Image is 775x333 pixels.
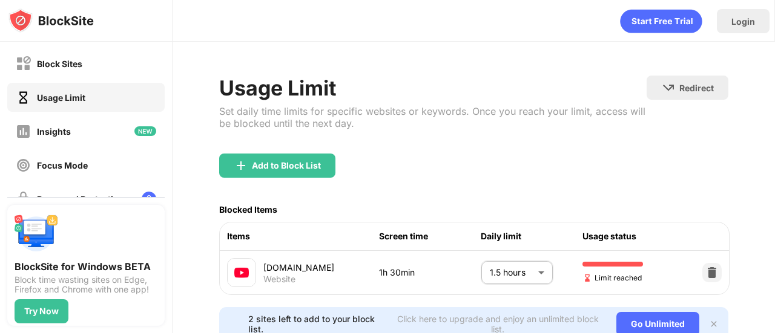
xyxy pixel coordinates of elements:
div: Password Protection [37,194,124,204]
div: Items [227,230,379,243]
div: BlockSite for Windows BETA [15,260,157,273]
img: hourglass-end.svg [582,273,592,283]
img: push-desktop.svg [15,212,58,256]
div: Insights [37,126,71,137]
img: focus-off.svg [16,158,31,173]
div: 1h 30min [379,266,481,279]
img: time-usage-on.svg [16,90,31,105]
div: animation [620,9,702,33]
div: [DOMAIN_NAME] [263,261,379,274]
img: insights-off.svg [16,124,31,139]
div: Add to Block List [252,161,321,170]
div: Usage status [582,230,684,243]
div: Block time wasting sites on Edge, Firefox and Chrome with one app! [15,275,157,294]
img: logo-blocksite.svg [8,8,94,33]
img: new-icon.svg [134,126,156,136]
div: Set daily time limits for specific websites or keywords. Once you reach your limit, access will b... [219,105,647,129]
img: lock-menu.svg [142,192,156,206]
div: Screen time [379,230,481,243]
img: favicons [234,265,249,280]
img: block-off.svg [16,56,31,71]
div: Block Sites [37,59,82,69]
div: Try Now [24,306,59,316]
div: Login [731,16,755,27]
div: Focus Mode [37,160,88,170]
div: Usage Limit [37,92,85,103]
p: 1.5 hours [490,266,533,279]
div: Website [263,274,295,285]
span: Limit reached [582,272,642,283]
img: x-button.svg [709,319,719,329]
div: Daily limit [481,230,582,243]
div: Usage Limit [219,76,647,100]
div: Redirect [679,83,714,93]
img: password-protection-off.svg [16,192,31,207]
div: Blocked Items [219,204,277,215]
